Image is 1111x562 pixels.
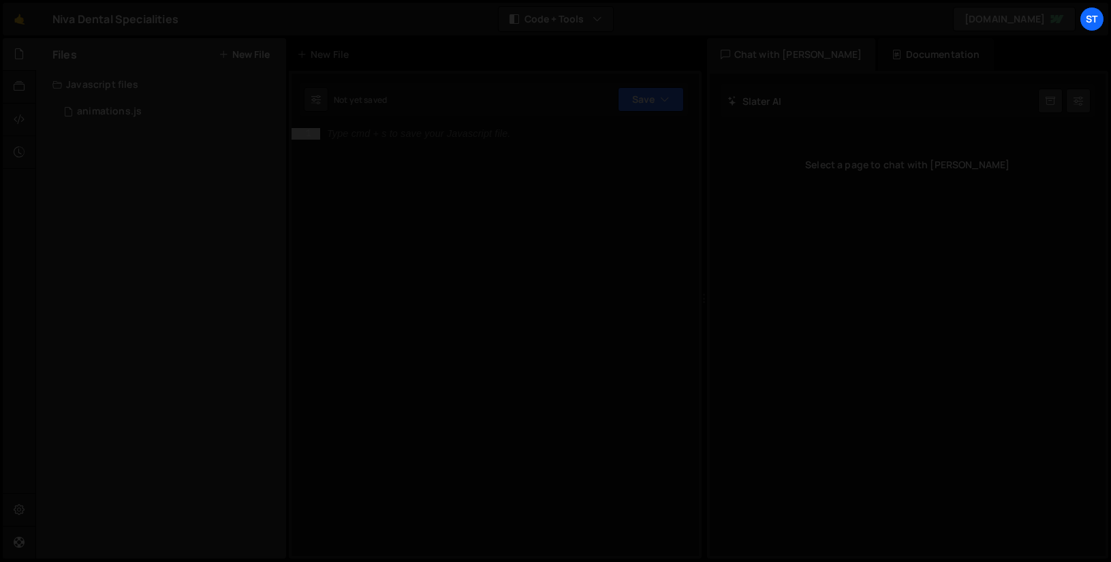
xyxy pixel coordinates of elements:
[77,106,142,118] div: animations.js
[707,38,876,71] div: Chat with [PERSON_NAME]
[721,138,1095,192] div: Select a page to chat with [PERSON_NAME]
[499,7,613,31] button: Code + Tools
[953,7,1076,31] a: [DOMAIN_NAME]
[292,128,320,140] div: 1
[334,94,387,106] div: Not yet saved
[3,3,36,35] a: 🤙
[878,38,993,71] div: Documentation
[297,48,354,61] div: New File
[52,11,178,27] div: Niva Dental Specialities
[327,129,510,139] div: Type cmd + s to save your Javascript file.
[727,95,782,108] h2: Slater AI
[1080,7,1104,31] a: St
[36,71,286,98] div: Javascript files
[52,98,286,125] div: 5631/10504.js
[52,47,77,62] h2: Files
[618,87,684,112] button: Save
[219,49,270,60] button: New File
